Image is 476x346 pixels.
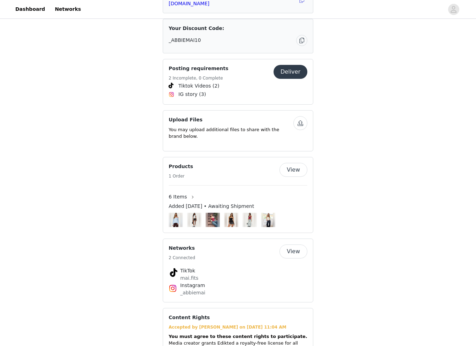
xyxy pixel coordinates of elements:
h5: 1 Order [169,173,193,179]
img: Petite Ace Relaxed Jeans [245,213,254,227]
img: Rhian Lacey Pleated Babydoll Top [263,213,273,227]
div: Networks [163,239,313,302]
h5: 2 Connected [169,255,195,261]
p: _abbiemai [180,289,296,296]
p: mai.fits [180,274,296,282]
img: Camelia Denim Mini Skort [190,213,199,227]
img: Jinx Open-Back Top [208,213,217,227]
h4: Content Rights [169,314,210,321]
h4: Upload Files [169,116,293,123]
img: Izzey Polka Dot Strapless Babydoll Top [227,213,236,227]
span: Your Discount Code: [169,25,224,32]
strong: You must agree to these content rights to participate. [169,334,307,339]
img: Image Background Blur [243,211,257,229]
img: Instagram Icon [169,92,174,97]
button: View [279,245,307,258]
button: Deliver [274,65,307,79]
span: 6 Items [169,193,187,201]
div: Accepted by [PERSON_NAME] on [DATE] 11:04 AM [169,324,307,330]
img: Image Background Blur [187,211,201,229]
h4: Posting requirements [169,65,228,72]
img: Instagram Icon [169,284,177,293]
div: Products [163,157,313,233]
span: Added [DATE] • Awaiting Shipment [169,203,254,210]
a: Networks [51,1,85,17]
div: Posting requirements [163,59,313,105]
img: Inga Oversized Cable Knit Sweater [171,213,181,227]
h4: TikTok [180,267,296,274]
h5: 2 Incomplete, 0 Complete [169,75,228,81]
a: Dashboard [11,1,49,17]
h4: Instagram [180,282,296,289]
p: You may upload additional files to share with the brand below. [169,126,293,140]
img: Image Background Blur [224,211,238,229]
span: _ABBIEMAI10 [169,37,201,44]
div: avatar [450,4,457,15]
img: Image Background Blur [261,211,275,229]
button: View [279,163,307,177]
span: IG story (3) [178,91,206,98]
h4: Networks [169,245,195,252]
img: Image Background Blur [206,211,220,229]
img: Image Background Blur [169,211,183,229]
span: Tiktok Videos (2) [178,82,220,90]
h4: Products [169,163,193,170]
